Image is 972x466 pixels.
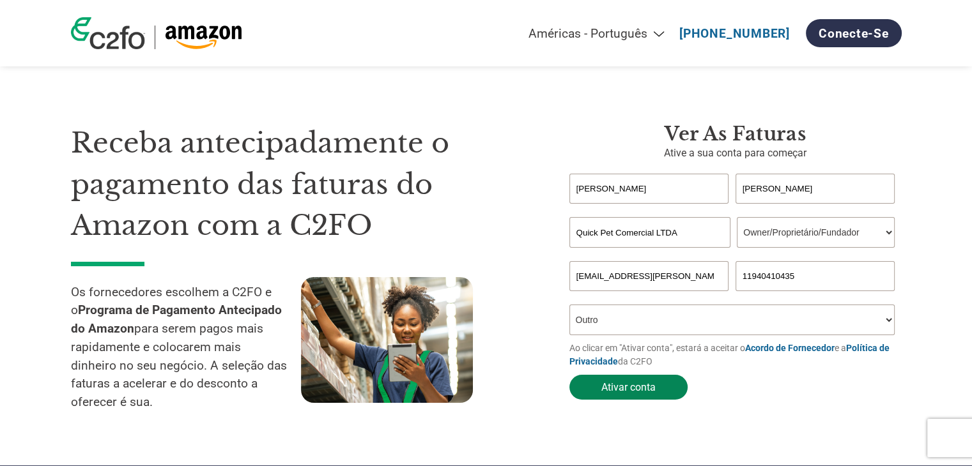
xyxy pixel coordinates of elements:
strong: Programa de Pagamento Antecipado do Amazon [71,303,282,336]
input: Nome* [569,174,729,204]
h1: Receba antecipadamente o pagamento das faturas do Amazon com a C2FO [71,123,531,246]
select: Title/Role [737,217,895,248]
div: Inavlid Phone Number [736,292,895,299]
img: c2fo logo [71,17,145,49]
img: Amazon [165,26,242,49]
input: Nome da sua empresa* [569,217,730,248]
p: Os fornecedores escolhem a C2FO e o para serem pagos mais rapidamente e colocarem mais dinheiro n... [71,283,301,412]
a: [PHONE_NUMBER] [679,26,790,41]
input: Invalid Email format [569,261,729,291]
h3: Ver as faturas [569,123,902,146]
div: Invalid company name or company name is too long [569,249,895,256]
a: Conecte-se [806,19,902,47]
p: Ative a sua conta para começar [569,146,902,161]
div: Invalid first name or first name is too long [569,205,729,212]
input: Sobrenome* [736,174,895,204]
div: Invalid last name or last name is too long [736,205,895,212]
a: Acordo de Fornecedor [745,343,835,353]
input: Telefone* [736,261,895,291]
button: Ativar conta [569,375,688,400]
img: supply chain worker [301,277,473,403]
div: Inavlid Email Address [569,292,729,299]
p: Ao clicar em "Ativar conta", estará a aceitar o e a da C2FO [569,342,902,368]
